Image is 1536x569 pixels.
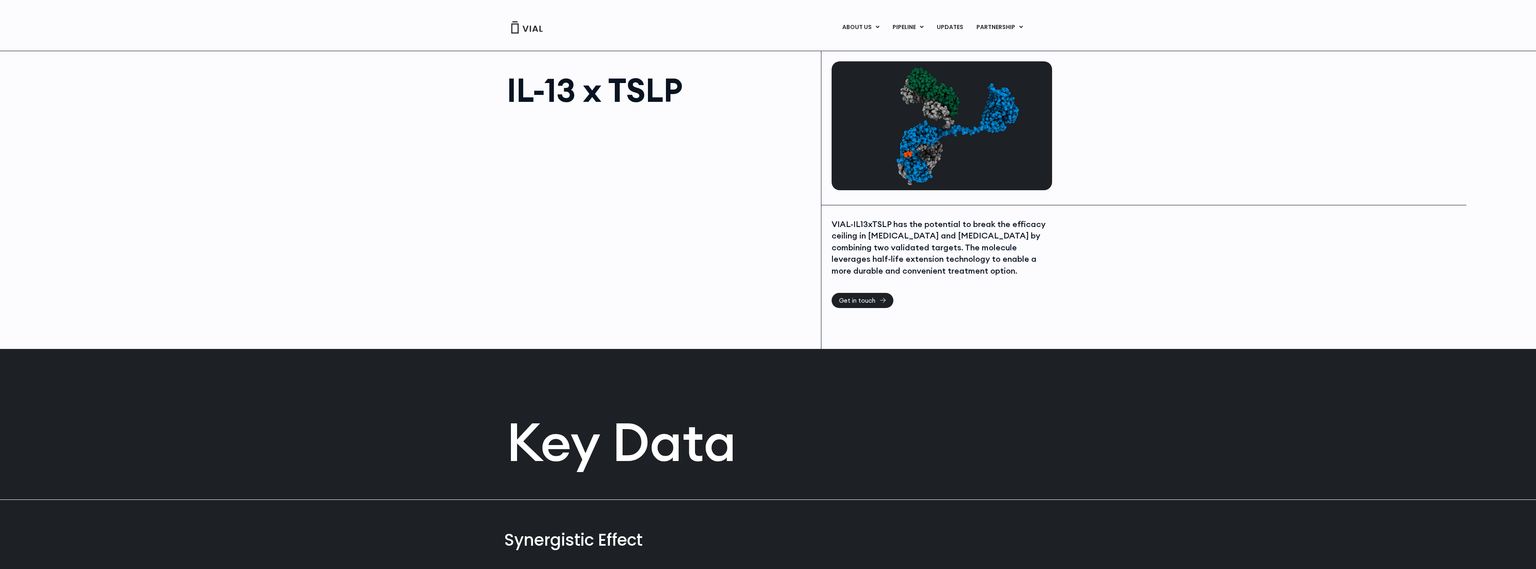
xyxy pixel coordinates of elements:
[832,218,1050,277] div: VIAL-IL13xTSLP has the potential to break the efficacy ceiling in [MEDICAL_DATA] and [MEDICAL_DAT...
[839,297,875,304] span: Get in touch
[506,415,1030,468] h2: Key Data
[507,74,813,106] h1: IL-13 x TSLP
[832,293,893,308] a: Get in touch
[886,20,930,34] a: PIPELINEMenu Toggle
[836,20,886,34] a: ABOUT USMenu Toggle
[504,529,1032,552] div: Synergistic Effect
[930,20,969,34] a: UPDATES
[970,20,1030,34] a: PARTNERSHIPMenu Toggle
[511,21,543,34] img: Vial Logo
